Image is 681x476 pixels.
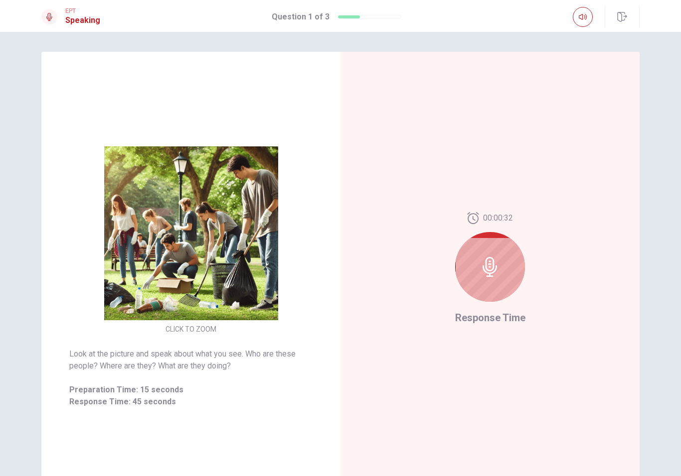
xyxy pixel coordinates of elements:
span: Look at the picture and speak about what you see. Who are these people? Where are they? What are ... [69,348,313,372]
span: Response Time [455,312,525,324]
span: 00:00:32 [483,212,513,224]
button: CLICK TO ZOOM [162,322,220,336]
span: Preparation Time: 15 seconds [69,384,313,396]
span: Response Time: 45 seconds [69,396,313,408]
h1: Speaking [65,14,100,26]
img: [object Object] [95,146,287,320]
span: EPT [65,7,100,14]
h1: Question 1 of 3 [272,11,330,23]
